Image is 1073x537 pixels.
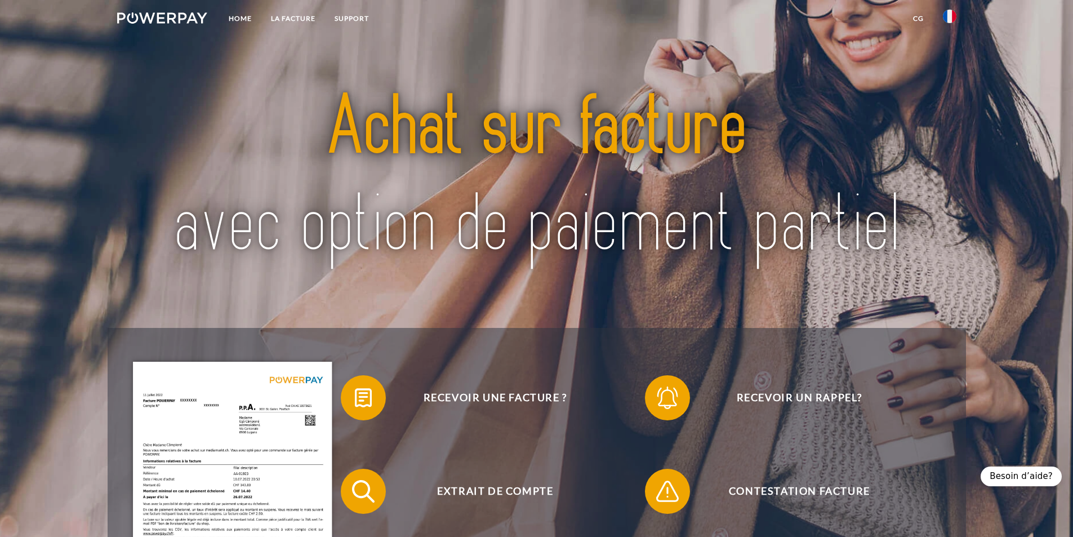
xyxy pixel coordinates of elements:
[261,8,325,29] a: LA FACTURE
[219,8,261,29] a: Home
[341,469,634,514] button: Extrait de compte
[349,477,377,505] img: qb_search.svg
[341,375,634,420] button: Recevoir une facture ?
[903,8,933,29] a: CG
[357,469,633,514] span: Extrait de compte
[158,54,915,300] img: title-powerpay_fr.svg
[661,375,937,420] span: Recevoir un rappel?
[357,375,633,420] span: Recevoir une facture ?
[981,467,1062,486] div: Besoin d’aide?
[661,469,937,514] span: Contestation Facture
[645,375,938,420] button: Recevoir un rappel?
[653,384,682,412] img: qb_bell.svg
[117,12,208,24] img: logo-powerpay-white.svg
[349,384,377,412] img: qb_bill.svg
[645,469,938,514] button: Contestation Facture
[943,10,956,23] img: fr
[325,8,379,29] a: Support
[653,477,682,505] img: qb_warning.svg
